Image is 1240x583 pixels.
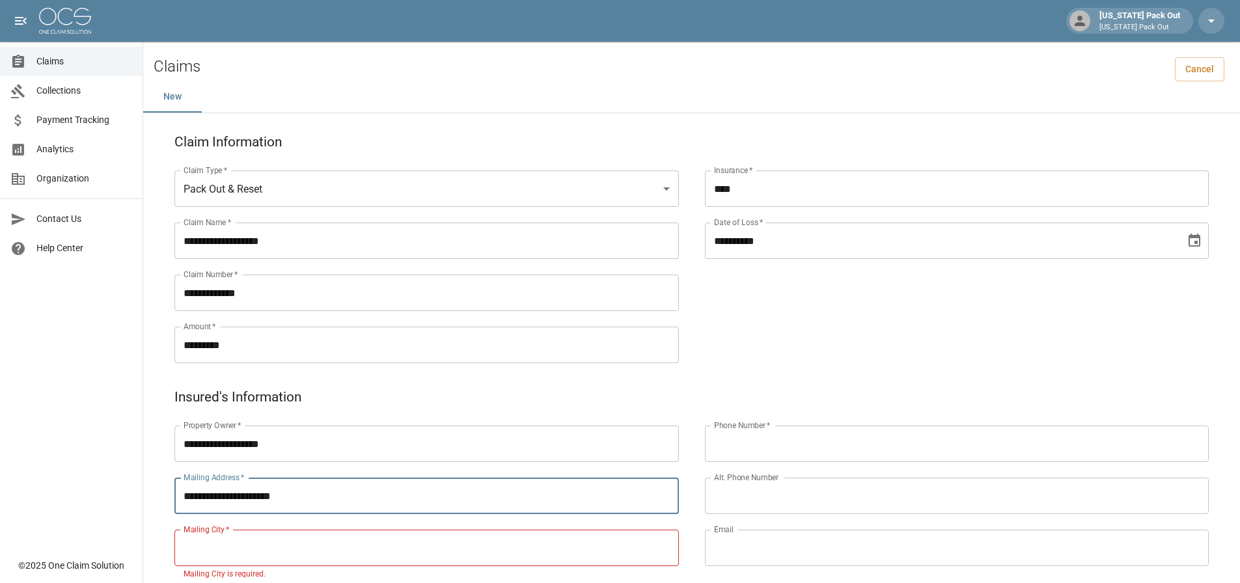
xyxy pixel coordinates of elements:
[174,170,679,207] div: Pack Out & Reset
[714,420,770,431] label: Phone Number
[39,8,91,34] img: ocs-logo-white-transparent.png
[8,8,34,34] button: open drawer
[184,472,244,483] label: Mailing Address
[184,165,227,176] label: Claim Type
[143,81,202,113] button: New
[36,241,132,255] span: Help Center
[714,472,778,483] label: Alt. Phone Number
[154,57,200,76] h2: Claims
[1181,228,1207,254] button: Choose date, selected date is Aug 13, 2025
[714,165,752,176] label: Insurance
[36,84,132,98] span: Collections
[1175,57,1224,81] a: Cancel
[714,524,734,535] label: Email
[184,217,231,228] label: Claim Name
[184,420,241,431] label: Property Owner
[1099,22,1180,33] p: [US_STATE] Pack Out
[36,113,132,127] span: Payment Tracking
[36,172,132,185] span: Organization
[184,321,216,332] label: Amount
[143,81,1240,113] div: dynamic tabs
[36,55,132,68] span: Claims
[184,568,670,581] p: Mailing City is required.
[18,559,124,572] div: © 2025 One Claim Solution
[184,524,230,535] label: Mailing City
[1094,9,1185,33] div: [US_STATE] Pack Out
[36,142,132,156] span: Analytics
[714,217,763,228] label: Date of Loss
[184,269,238,280] label: Claim Number
[36,212,132,226] span: Contact Us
